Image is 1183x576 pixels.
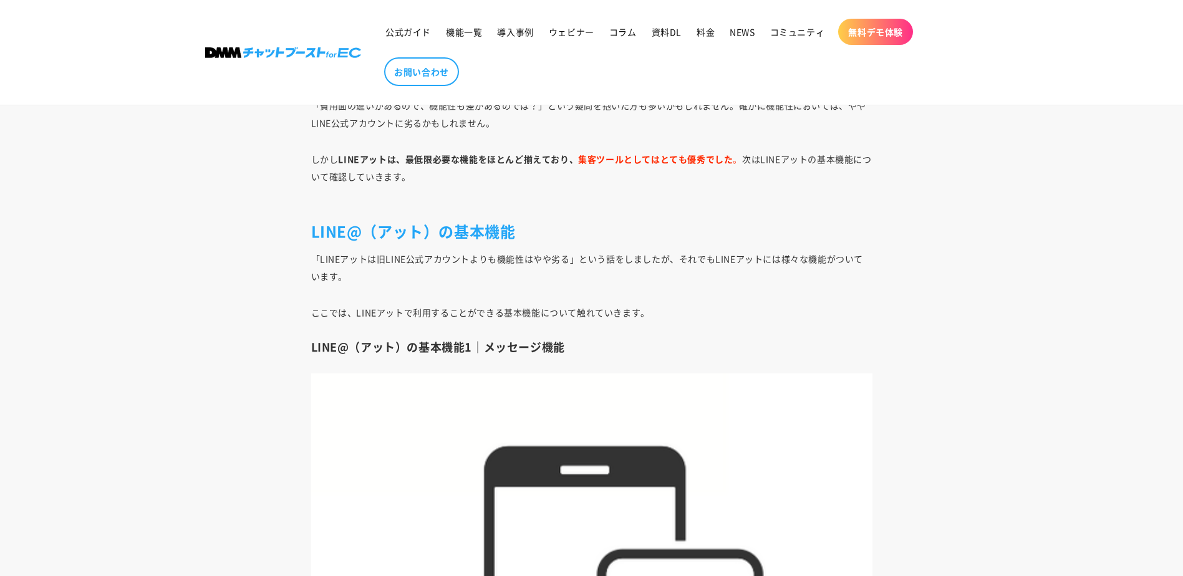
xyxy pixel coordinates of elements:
[652,26,682,37] span: 資料DL
[497,26,533,37] span: 導入事例
[838,19,913,45] a: 無料デモ体験
[697,26,715,37] span: 料金
[311,304,872,321] p: ここでは、LINEアットで利用することができる基本機能について触れていきます。
[205,47,361,58] img: 株式会社DMM Boost
[384,57,459,86] a: お問い合わせ
[438,19,490,45] a: 機能一覧
[578,153,733,165] span: 集客ツールとしてはとても優秀でした
[311,340,872,354] h3: LINE@（アット）の基本機能1｜メッセージ機能
[394,66,449,77] span: お問い合わせ
[689,19,722,45] a: 料金
[770,26,825,37] span: コミュニティ
[602,19,644,45] a: コラム
[378,19,438,45] a: 公式ガイド
[446,26,482,37] span: 機能一覧
[541,19,602,45] a: ウェビナー
[338,153,733,165] strong: LINEアットは、最低限必要な機能をほとんど揃えており、
[730,26,755,37] span: NEWS
[311,221,872,241] h2: LINE@（アット）の基本機能
[722,19,762,45] a: NEWS
[549,26,594,37] span: ウェビナー
[490,19,541,45] a: 導入事例
[385,26,431,37] span: 公式ガイド
[644,19,689,45] a: 資料DL
[848,26,903,37] span: 無料デモ体験
[311,250,872,285] p: 「LINEアットは旧LINE公式アカウントよりも機能性はやや劣る」という話をしましたが、それでもLINEアットには様々な機能がついています。
[311,97,872,132] p: 「費用面の違いがあるので、機能性も差があるのでは？」という疑問を抱いた方も多いかもしれません。確かに機能性においては、ややLINE公式アカウントに劣るかもしれません。
[609,26,637,37] span: コラム
[763,19,833,45] a: コミュニティ
[733,153,742,165] span: 。
[311,150,872,203] p: しかし 次はLINEアットの基本機能について確認していきます。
